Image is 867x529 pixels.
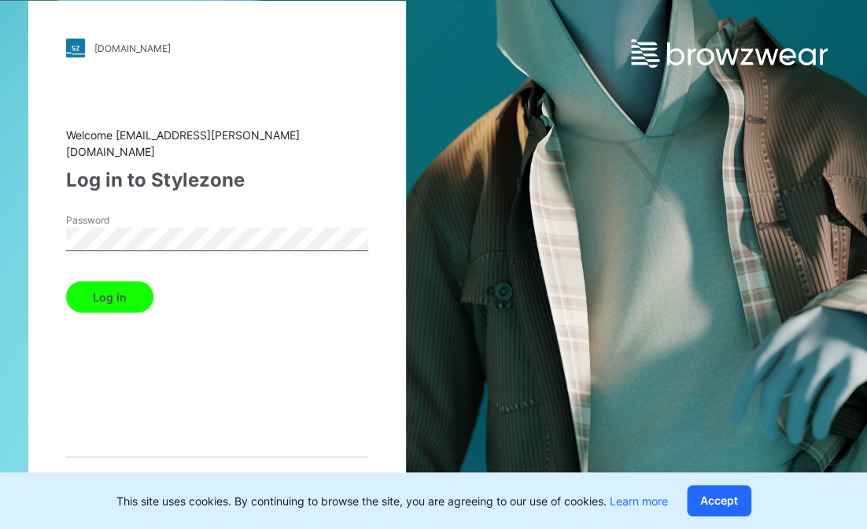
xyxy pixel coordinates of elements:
p: This site uses cookies. By continuing to browse the site, you are agreeing to our use of cookies. [116,493,668,509]
button: Accept [687,485,751,516]
label: Password [66,213,176,228]
div: [DOMAIN_NAME] [94,43,171,54]
a: Learn more [610,494,668,508]
div: Log in to Stylezone [66,166,368,194]
img: browzwear-logo.e42bd6dac1945053ebaf764b6aa21510.svg [631,39,828,68]
button: Log in [66,281,153,313]
div: Welcome [EMAIL_ADDRESS][PERSON_NAME][DOMAIN_NAME] [66,127,368,160]
img: stylezone-logo.562084cfcfab977791bfbf7441f1a819.svg [66,39,85,57]
a: [DOMAIN_NAME] [66,39,368,57]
